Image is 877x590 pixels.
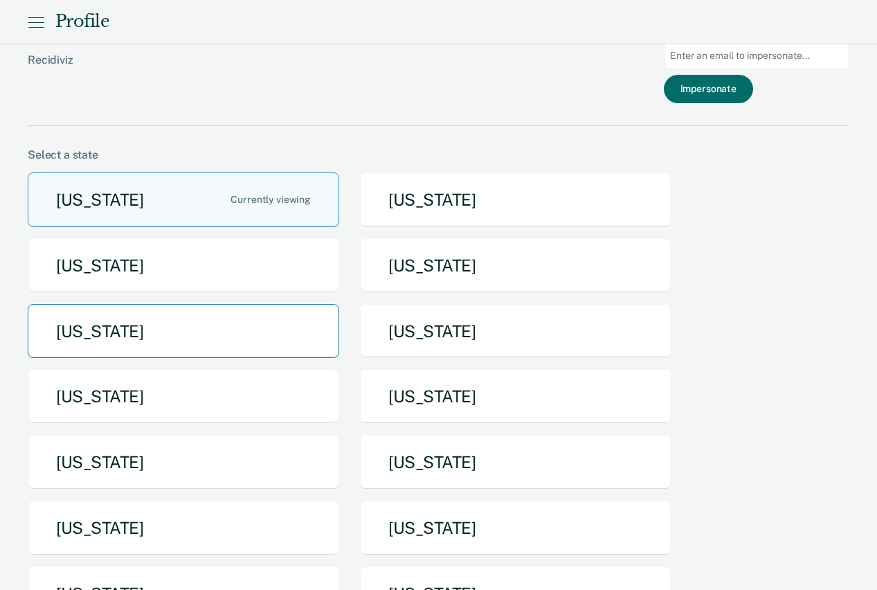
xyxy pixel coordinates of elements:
button: [US_STATE] [28,435,339,490]
button: [US_STATE] [28,238,339,293]
button: [US_STATE] [28,172,339,227]
div: Profile [55,12,109,32]
button: [US_STATE] [360,238,671,293]
button: [US_STATE] [28,369,339,424]
div: Select a state [28,148,849,161]
button: [US_STATE] [360,435,671,490]
button: [US_STATE] [28,304,339,359]
div: Recidiviz [28,53,507,89]
button: Impersonate [664,75,753,103]
button: [US_STATE] [360,304,671,359]
button: [US_STATE] [360,369,671,424]
input: Enter an email to impersonate... [664,42,849,69]
button: [US_STATE] [28,501,339,555]
button: [US_STATE] [360,172,671,227]
button: [US_STATE] [360,501,671,555]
